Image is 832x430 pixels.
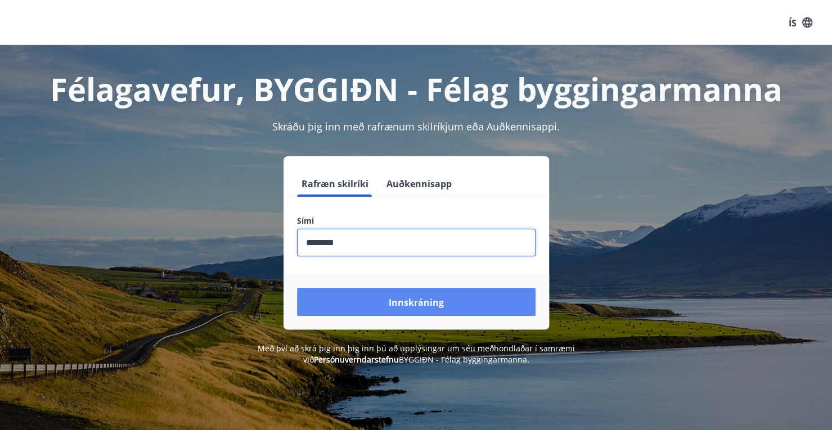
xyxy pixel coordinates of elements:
font: Innskráning [389,296,444,309]
font: Með því að skrá þig inn þig inn þú að upplýsingar um séu meðhöndlaðar í samræmi við [258,343,575,365]
font: Félagavefur, BYGGIÐN - Félag byggingarmanna [50,67,782,110]
a: Persónuverndarstefnu [314,354,399,365]
font: Rafræn skilríki [302,178,368,190]
button: ÍS [782,12,818,33]
font: Auðkennisapp [386,178,452,190]
font: ÍS [789,16,797,29]
font: BYGGIÐN - Félag byggingarmanna. [399,354,529,365]
button: Innskráning [297,288,536,316]
font: Sími [297,215,314,226]
font: Skráðu þig inn með rafrænum skilríkjum eða Auðkennisappi. [272,120,560,133]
